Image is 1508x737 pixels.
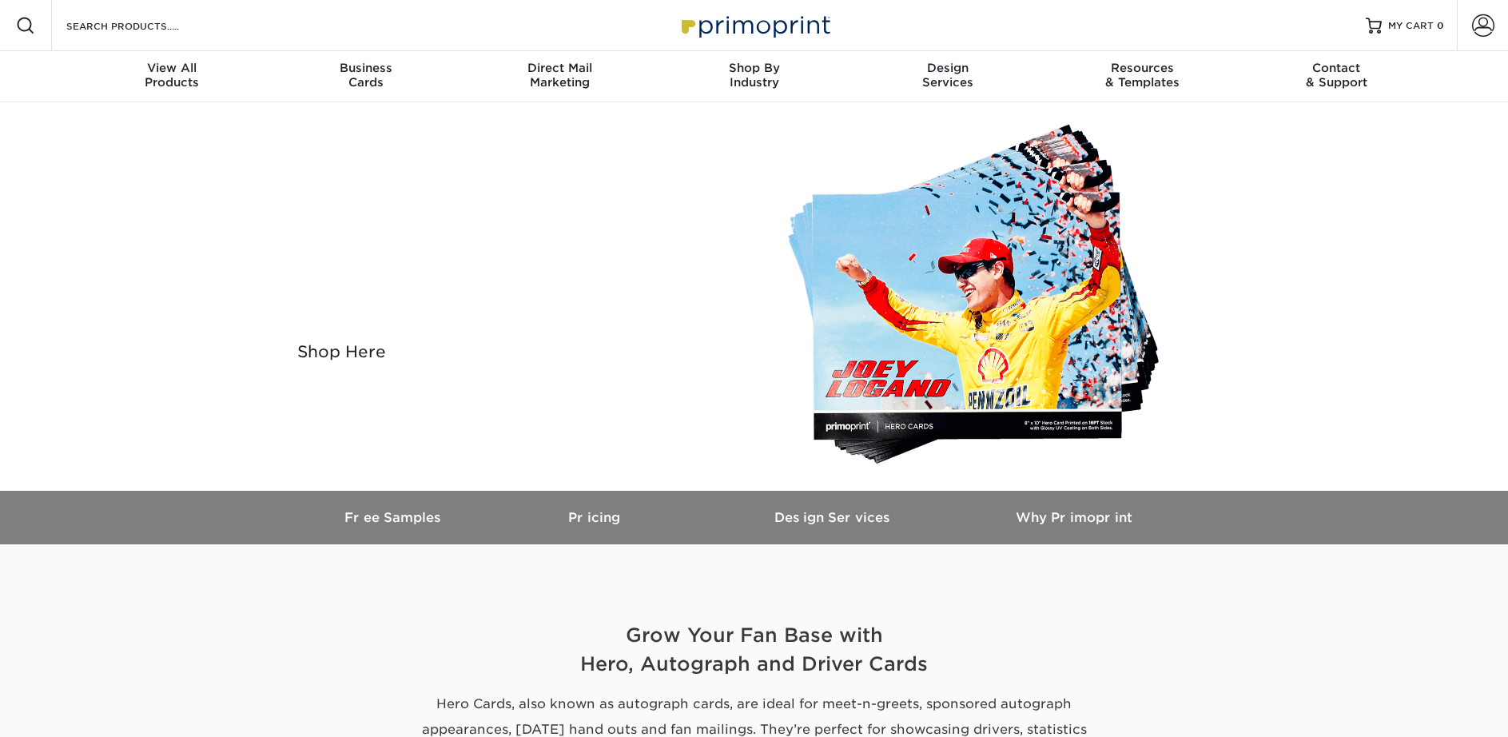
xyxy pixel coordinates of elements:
[714,491,954,544] a: Design Services
[954,510,1194,525] h3: Why Primoprint
[851,51,1045,102] a: DesignServices
[1437,20,1444,31] span: 0
[65,16,221,35] input: SEARCH PRODUCTS.....
[463,51,657,102] a: Direct MailMarketing
[287,334,396,369] a: Shop Here
[475,491,714,544] a: Pricing
[75,51,269,102] a: View AllProducts
[269,61,463,90] div: Cards
[75,61,269,75] span: View All
[1239,61,1434,90] div: & Support
[954,491,1194,544] a: Why Primoprint
[657,61,851,75] span: Shop By
[851,61,1045,75] span: Design
[287,205,742,251] h1: Hero Cards
[287,257,742,315] div: Autograph, hero, driver, whatever you want to call it, if it's racing related we can print it.
[315,510,475,525] h3: Free Samples
[674,8,834,42] img: Primoprint
[714,510,954,525] h3: Design Services
[1388,19,1434,33] span: MY CART
[475,510,714,525] h3: Pricing
[1045,51,1239,102] a: Resources& Templates
[75,61,269,90] div: Products
[463,61,657,90] div: Marketing
[1045,61,1239,90] div: & Templates
[269,61,463,75] span: Business
[1045,61,1239,75] span: Resources
[657,61,851,90] div: Industry
[657,51,851,102] a: Shop ByIndustry
[1239,61,1434,75] span: Contact
[269,51,463,102] a: BusinessCards
[315,491,475,544] a: Free Samples
[786,122,1178,472] img: Custom Hero Cards
[851,61,1045,90] div: Services
[287,621,1222,679] h2: Grow Your Fan Base with Hero, Autograph and Driver Cards
[463,61,657,75] span: Direct Mail
[1239,51,1434,102] a: Contact& Support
